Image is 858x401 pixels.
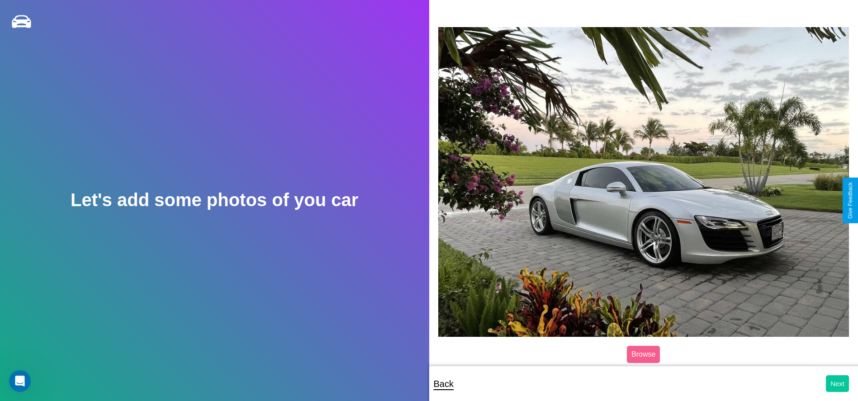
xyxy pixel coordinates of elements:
[847,182,853,219] div: Give Feedback
[627,346,660,363] label: Browse
[71,190,358,210] h2: Let's add some photos of you car
[9,370,31,392] iframe: Intercom live chat
[438,27,849,337] img: posted
[434,376,454,392] p: Back
[826,375,849,392] button: Next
